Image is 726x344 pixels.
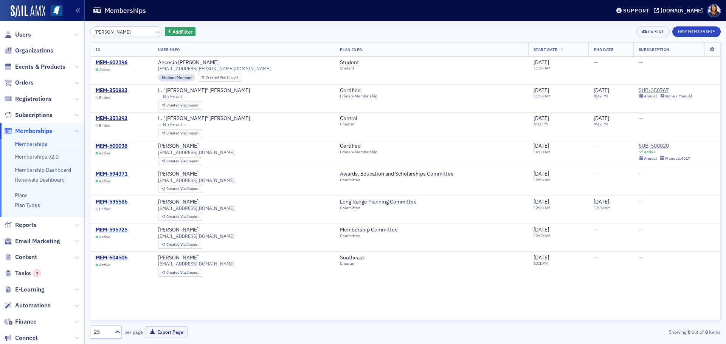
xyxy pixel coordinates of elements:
[340,233,405,238] div: Committee
[15,111,53,119] span: Subscriptions
[686,329,692,335] strong: 8
[158,122,187,127] span: — No Email —
[15,63,65,71] span: Events & Products
[99,262,110,267] span: Active
[99,67,110,72] span: Active
[534,142,549,149] span: [DATE]
[15,31,31,39] span: Users
[594,121,608,126] time: 4:42 PM
[158,157,202,165] div: Created Via: Import
[166,270,188,275] span: Created Via :
[15,153,59,160] a: Memberships v2.0
[340,261,371,266] div: Chapter
[15,301,51,310] span: Automations
[96,47,100,52] span: ID
[158,213,202,221] div: Created Via: Import
[340,122,364,126] div: Chapter
[534,177,551,182] time: 12:00 AM
[15,79,34,87] span: Orders
[99,123,110,128] span: Ended
[158,199,199,205] a: [PERSON_NAME]
[340,87,368,94] a: Certified
[534,59,549,66] span: [DATE]
[639,47,670,52] span: Subscription
[15,202,40,208] a: Plan Types
[94,328,110,336] div: 25
[340,66,366,71] div: Student
[158,261,234,267] span: [EMAIL_ADDRESS][DOMAIN_NAME]
[158,171,199,177] a: [PERSON_NAME]
[672,26,721,37] button: New Membership
[639,87,692,94] div: SUB-350767
[158,87,250,94] div: L. "[PERSON_NAME]" [PERSON_NAME]
[4,237,60,245] a: Email Marketing
[96,199,127,205] a: MEM-595586
[124,329,143,335] label: per page
[158,269,202,277] div: Created Via: Import
[4,127,52,135] a: Memberships
[639,226,643,233] span: —
[534,254,549,261] span: [DATE]
[166,103,199,108] div: Import
[639,198,643,205] span: —
[594,47,613,52] span: End Date
[534,170,549,177] span: [DATE]
[639,115,643,122] span: —
[96,143,127,150] a: MEM-500038
[15,192,28,199] a: Plans
[15,221,37,229] span: Reports
[15,237,60,245] span: Email Marketing
[158,185,202,193] div: Created Via: Import
[158,227,199,233] div: [PERSON_NAME]
[340,47,362,52] span: Plan Info
[639,143,690,150] div: SUB-500020
[198,74,242,82] div: Created Via: Import
[166,214,188,219] span: Created Via :
[340,59,366,66] a: Student
[594,142,598,149] span: —
[4,221,37,229] a: Reports
[654,8,706,13] button: [DOMAIN_NAME]
[340,177,461,182] div: Committee
[4,111,53,119] a: Subscriptions
[4,95,52,103] a: Registrations
[15,95,52,103] span: Registrations
[96,115,127,122] a: MEM-351393
[4,63,65,71] a: Events & Products
[15,269,41,278] span: Tasks
[166,159,199,164] div: Import
[45,5,62,18] a: View Homepage
[166,271,199,275] div: Import
[166,242,188,247] span: Created Via :
[96,227,127,233] div: MEM-595725
[15,167,71,173] a: Membership Dashboard
[534,47,557,52] span: Start Date
[4,334,38,342] a: Connect
[158,115,250,122] a: L. "[PERSON_NAME]" [PERSON_NAME]
[99,234,110,239] span: Active
[340,150,377,154] div: Primary Membership
[672,28,721,34] a: New Membership
[594,87,609,94] span: [DATE]
[340,255,371,261] a: Southeast
[99,95,110,100] span: Ended
[96,87,127,94] div: MEM-350833
[340,171,461,177] a: Awards, Education and Scholarships Committee
[534,205,551,210] time: 12:00 AM
[594,205,611,210] time: 12:00 AM
[340,199,423,205] a: Long Range Planning Committee
[665,94,692,99] div: None / Manual
[4,46,53,55] a: Organizations
[661,7,703,14] div: [DOMAIN_NAME]
[33,269,41,277] div: 3
[4,318,37,326] a: Finance
[4,285,45,294] a: E-Learning
[158,143,199,150] div: [PERSON_NAME]
[594,170,598,177] span: —
[516,329,721,335] div: Showing out of items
